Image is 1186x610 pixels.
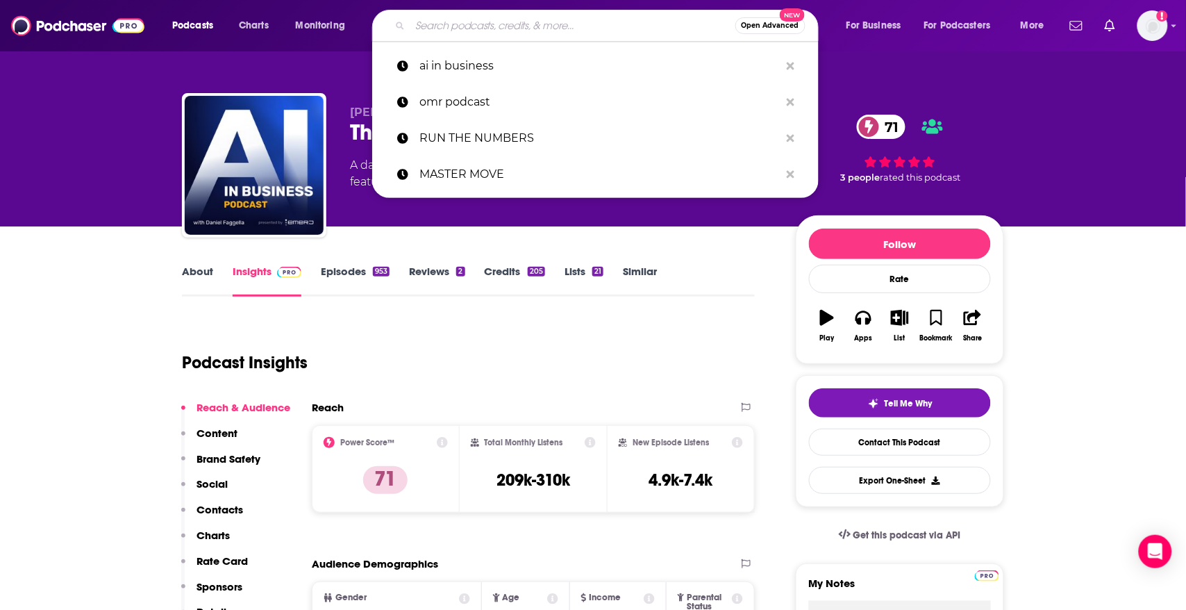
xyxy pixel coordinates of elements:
div: 21 [592,267,603,277]
button: Sponsors [181,580,242,606]
button: tell me why sparkleTell Me Why [809,388,991,418]
a: omr podcast [372,84,819,120]
h2: Audience Demographics [312,557,438,570]
span: For Podcasters [924,16,991,35]
div: 205 [528,267,545,277]
a: MASTER MOVE [372,156,819,192]
p: Brand Safety [197,452,260,465]
button: Play [809,301,845,351]
a: About [182,265,213,297]
div: Open Intercom Messenger [1139,535,1172,568]
a: Show notifications dropdown [1064,14,1088,38]
button: Show profile menu [1137,10,1168,41]
a: Episodes953 [321,265,390,297]
button: Charts [181,529,230,554]
div: List [894,334,905,343]
a: 71 [857,115,905,139]
a: Pro website [975,568,999,582]
span: Get this podcast via API [853,529,961,541]
span: Income [590,593,621,602]
p: Rate Card [197,554,248,568]
p: Contacts [197,503,243,516]
button: Contacts [181,503,243,529]
p: 71 [363,466,408,494]
button: Reach & Audience [181,401,290,427]
h2: New Episode Listens [633,438,709,447]
button: Open AdvancedNew [735,17,805,34]
div: 2 [456,267,465,277]
p: RUN THE NUMBERS [419,120,780,156]
h2: Power Score™ [340,438,394,447]
button: open menu [1011,15,1062,37]
img: Podchaser - Follow, Share and Rate Podcasts [11,13,144,39]
div: Search podcasts, credits, & more... [385,10,832,42]
span: Gender [335,593,367,602]
button: open menu [286,15,363,37]
span: For Business [846,16,901,35]
img: Podchaser Pro [975,570,999,582]
p: Sponsors [197,580,242,593]
div: Rate [809,265,991,293]
h1: Podcast Insights [182,352,308,373]
div: 71 3 peoplerated this podcast [796,106,1004,192]
a: ai in business [372,48,819,84]
span: Open Advanced [742,22,799,29]
p: ai in business [419,48,780,84]
div: 953 [373,267,390,277]
span: Monitoring [296,16,345,35]
button: Export One-Sheet [809,467,991,494]
p: omr podcast [419,84,780,120]
h3: 4.9k-7.4k [649,470,713,491]
div: Play [820,334,835,343]
button: Brand Safety [181,452,260,478]
input: Search podcasts, credits, & more... [410,15,735,37]
span: More [1021,16,1044,35]
span: Podcasts [172,16,213,35]
span: Tell Me Why [885,398,933,409]
div: A daily podcast [350,157,648,190]
span: Logged in as mdaniels [1137,10,1168,41]
a: Reviews2 [409,265,465,297]
a: Lists21 [565,265,603,297]
p: Social [197,477,228,491]
a: Contact This Podcast [809,429,991,456]
a: Similar [623,265,657,297]
a: Get this podcast via API [828,518,972,552]
button: Content [181,427,237,452]
a: Show notifications dropdown [1099,14,1121,38]
a: RUN THE NUMBERS [372,120,819,156]
img: tell me why sparkle [868,398,879,409]
span: New [780,8,805,22]
button: open menu [837,15,919,37]
svg: Add a profile image [1157,10,1168,22]
p: Reach & Audience [197,401,290,414]
button: Bookmark [918,301,954,351]
button: Follow [809,229,991,259]
div: Apps [855,334,873,343]
span: 3 people [841,172,880,183]
span: rated this podcast [880,172,961,183]
span: [PERSON_NAME] [350,106,449,119]
button: open menu [915,15,1011,37]
img: The AI in Business Podcast [185,96,324,235]
span: Charts [239,16,269,35]
p: MASTER MOVE [419,156,780,192]
button: Apps [845,301,881,351]
img: User Profile [1137,10,1168,41]
h2: Total Monthly Listens [485,438,563,447]
h2: Reach [312,401,344,414]
img: Podchaser Pro [277,267,301,278]
p: Content [197,427,237,440]
a: Charts [230,15,277,37]
a: InsightsPodchaser Pro [233,265,301,297]
button: Rate Card [181,554,248,580]
div: Bookmark [920,334,953,343]
p: Charts [197,529,230,542]
h3: 209k-310k [496,470,570,491]
span: featuring [350,174,648,190]
span: Age [503,593,520,602]
a: Credits205 [485,265,545,297]
button: List [882,301,918,351]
